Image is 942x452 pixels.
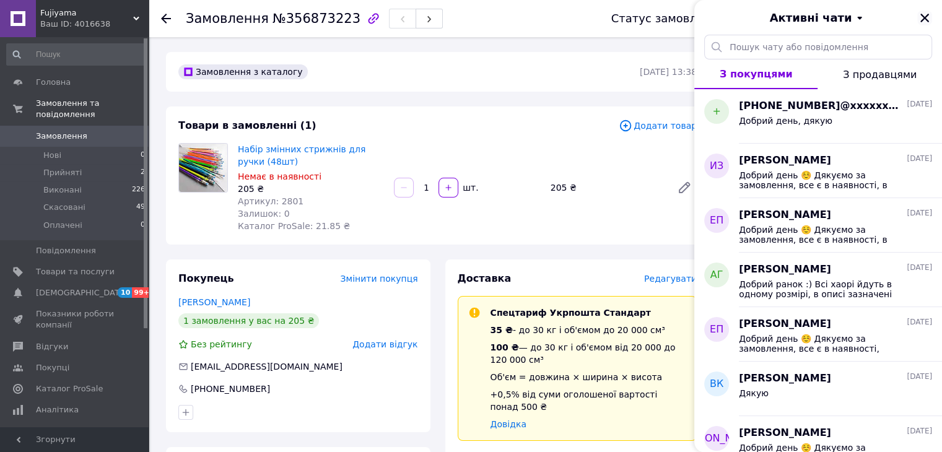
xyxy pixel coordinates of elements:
[178,120,316,131] span: Товари в замовленні (1)
[611,12,725,25] div: Статус замовлення
[694,144,942,198] button: ИЗ[PERSON_NAME][DATE]Добрий день ☺️ Дякуємо за замовлення, все є в наявності, в понеділок зможемо...
[739,334,915,354] span: Добрий день ☺️ Дякуємо за замовлення, все є в наявності, сьогодні зможемо відправити.
[36,308,115,331] span: Показники роботи компанії
[43,185,82,196] span: Виконані
[136,202,145,213] span: 49
[460,181,479,194] div: шт.
[190,383,271,395] div: [PHONE_NUMBER]
[672,175,697,200] a: Редагувати
[907,372,932,382] span: [DATE]
[739,225,915,245] span: Добрий день ☺️ Дякуємо за замовлення, все є в наявності, в понеділок зможемо відправити.
[491,371,687,383] div: Об'єм = довжина × ширина × висота
[238,144,365,167] a: Набір змінних стрижнів для ручки (48шт)
[36,362,69,373] span: Покупці
[710,323,723,337] span: ЕП
[491,419,526,429] a: Довідка
[907,263,932,273] span: [DATE]
[739,317,831,331] span: [PERSON_NAME]
[191,339,252,349] span: Без рейтингу
[491,324,687,336] div: - до 30 кг і об'ємом до 20 000 см³
[491,341,687,366] div: — до 30 кг і об'ємом від 20 000 до 120 000 см³
[739,154,831,168] span: [PERSON_NAME]
[6,43,146,66] input: Пошук
[238,196,303,206] span: Артикул: 2801
[739,116,832,126] span: Добрий день, дякую
[644,274,697,284] span: Редагувати
[739,170,915,190] span: Добрий день ☺️ Дякуємо за замовлення, все є в наявності, в понеділок зможемо відправити.
[710,268,723,282] span: АГ
[739,426,831,440] span: [PERSON_NAME]
[43,150,61,161] span: Нові
[36,383,103,394] span: Каталог ProSale
[141,167,145,178] span: 2
[640,67,697,77] time: [DATE] 13:38
[546,179,667,196] div: 205 ₴
[179,144,227,192] img: Набір змінних стрижнів для ручки (48шт)
[141,220,145,231] span: 0
[739,279,915,299] span: Добрий ранок :) Всі хаорі йдуть в одному розмірі, в описі зазначені заміри, на які можна орієнтув...
[694,198,942,253] button: ЕП[PERSON_NAME][DATE]Добрий день ☺️ Дякуємо за замовлення, все є в наявності, в понеділок зможемо...
[341,274,418,284] span: Змінити покупця
[36,131,87,142] span: Замовлення
[273,11,360,26] span: №356873223
[694,307,942,362] button: ЕП[PERSON_NAME][DATE]Добрий день ☺️ Дякуємо за замовлення, все є в наявності, сьогодні зможемо ві...
[36,77,71,88] span: Головна
[43,202,85,213] span: Скасовані
[238,183,384,195] div: 205 ₴
[491,308,651,318] span: Спецтариф Укрпошта Стандарт
[712,105,720,119] span: +
[739,388,769,398] span: Дякую
[43,167,82,178] span: Прийняті
[178,297,250,307] a: [PERSON_NAME]
[238,209,290,219] span: Залишок: 0
[720,68,793,80] span: З покупцями
[694,253,942,307] button: АГ[PERSON_NAME][DATE]Добрий ранок :) Всі хаорі йдуть в одному розмірі, в описі зазначені заміри, ...
[352,339,417,349] span: Додати відгук
[118,287,132,298] span: 10
[739,208,831,222] span: [PERSON_NAME]
[843,69,917,80] span: З продавцями
[907,426,932,437] span: [DATE]
[40,19,149,30] div: Ваш ID: 4016638
[191,362,342,372] span: [EMAIL_ADDRESS][DOMAIN_NAME]
[36,287,128,298] span: [DEMOGRAPHIC_DATA]
[36,98,149,120] span: Замовлення та повідомлення
[694,362,942,416] button: ВК[PERSON_NAME][DATE]Дякую
[729,10,907,26] button: Активні чати
[739,99,904,113] span: [PHONE_NUMBER]@xxxxxx$.com
[36,425,115,448] span: Інструменти веб-майстра та SEO
[907,154,932,164] span: [DATE]
[36,245,96,256] span: Повідомлення
[694,89,942,144] button: +[PHONE_NUMBER]@xxxxxx$.com[DATE]Добрий день, дякую
[186,11,269,26] span: Замовлення
[132,287,152,298] span: 99+
[238,172,321,181] span: Немає в наявності
[704,35,932,59] input: Пошук чату або повідомлення
[178,64,308,79] div: Замовлення з каталогу
[178,272,234,284] span: Покупець
[36,404,79,415] span: Аналітика
[818,59,942,89] button: З продавцями
[491,325,513,335] span: 35 ₴
[694,59,818,89] button: З покупцями
[769,10,852,26] span: Активні чати
[238,221,350,231] span: Каталог ProSale: 21.85 ₴
[40,7,133,19] span: Fujiyama
[907,208,932,219] span: [DATE]
[458,272,512,284] span: Доставка
[739,372,831,386] span: [PERSON_NAME]
[43,220,82,231] span: Оплачені
[619,119,697,133] span: Додати товар
[739,263,831,277] span: [PERSON_NAME]
[491,388,687,413] div: +0,5% від суми оголошеної вартості понад 500 ₴
[907,99,932,110] span: [DATE]
[36,341,68,352] span: Відгуки
[710,159,723,173] span: ИЗ
[907,317,932,328] span: [DATE]
[917,11,932,25] button: Закрити
[710,214,723,228] span: ЕП
[491,342,519,352] span: 100 ₴
[161,12,171,25] div: Повернутися назад
[132,185,145,196] span: 226
[141,150,145,161] span: 0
